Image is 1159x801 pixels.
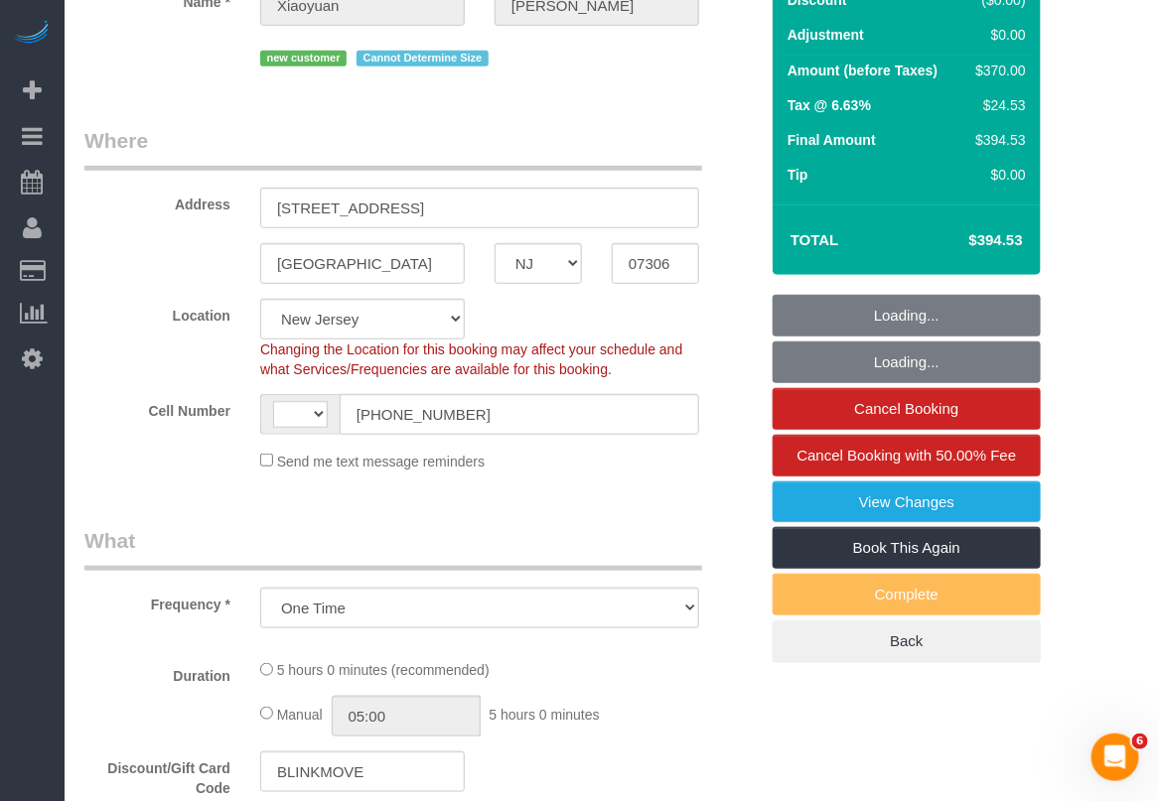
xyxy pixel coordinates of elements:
[1091,734,1139,781] iframe: Intercom live chat
[260,341,682,377] span: Changing the Location for this booking may affect your schedule and what Services/Frequencies are...
[1132,734,1148,749] span: 6
[773,620,1041,662] a: Back
[70,659,245,686] label: Duration
[773,527,1041,569] a: Book This Again
[84,526,702,571] legend: What
[788,25,864,45] label: Adjustment
[12,20,52,48] img: Automaid Logo
[788,165,808,185] label: Tip
[968,61,1026,80] div: $370.00
[70,751,245,798] label: Discount/Gift Card Code
[773,481,1041,523] a: View Changes
[612,243,699,284] input: Zip Code
[968,95,1026,115] div: $24.53
[968,130,1026,150] div: $394.53
[70,394,245,421] label: Cell Number
[70,588,245,614] label: Frequency *
[277,663,490,679] span: 5 hours 0 minutes (recommended)
[788,130,876,150] label: Final Amount
[70,188,245,214] label: Address
[84,126,702,171] legend: Where
[773,435,1041,476] a: Cancel Booking with 50.00% Fee
[968,25,1026,45] div: $0.00
[277,454,485,469] span: Send me text message reminders
[70,299,245,326] label: Location
[277,707,323,723] span: Manual
[489,707,599,723] span: 5 hours 0 minutes
[910,232,1023,249] h4: $394.53
[788,95,871,115] label: Tax @ 6.63%
[968,165,1026,185] div: $0.00
[797,447,1017,464] span: Cancel Booking with 50.00% Fee
[791,231,839,248] strong: Total
[260,51,347,67] span: new customer
[340,394,699,435] input: Cell Number
[357,51,489,67] span: Cannot Determine Size
[773,388,1041,430] a: Cancel Booking
[788,61,938,80] label: Amount (before Taxes)
[260,243,465,284] input: City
